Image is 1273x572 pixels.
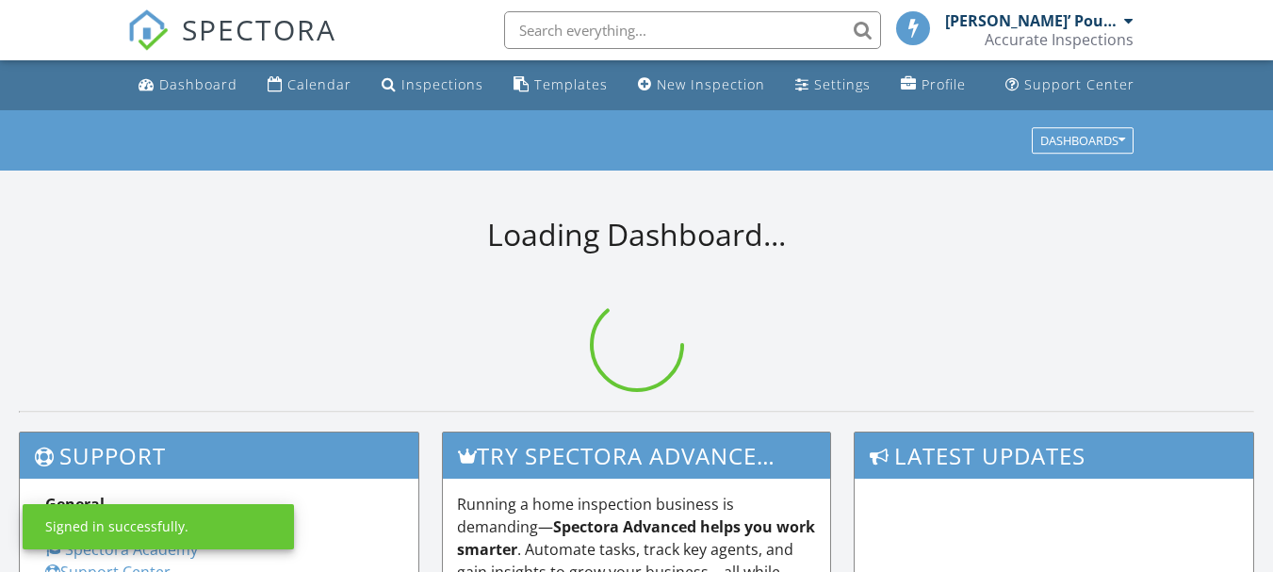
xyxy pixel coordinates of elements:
[534,75,608,93] div: Templates
[127,25,336,65] a: SPECTORA
[855,433,1253,479] h3: Latest Updates
[630,68,773,103] a: New Inspection
[131,68,245,103] a: Dashboard
[893,68,973,103] a: Company Profile
[182,9,336,49] span: SPECTORA
[945,11,1119,30] div: [PERSON_NAME]’ Pounds
[814,75,871,93] div: Settings
[401,75,483,93] div: Inspections
[985,30,1134,49] div: Accurate Inspections
[504,11,881,49] input: Search everything...
[457,516,815,560] strong: Spectora Advanced helps you work smarter
[506,68,615,103] a: Templates
[159,75,237,93] div: Dashboard
[127,9,169,51] img: The Best Home Inspection Software - Spectora
[1032,127,1134,154] button: Dashboards
[20,433,418,479] h3: Support
[788,68,878,103] a: Settings
[260,68,359,103] a: Calendar
[45,517,188,536] div: Signed in successfully.
[1024,75,1134,93] div: Support Center
[998,68,1142,103] a: Support Center
[374,68,491,103] a: Inspections
[45,539,198,560] a: Spectora Academy
[443,433,830,479] h3: Try spectora advanced [DATE]
[1040,134,1125,147] div: Dashboards
[287,75,351,93] div: Calendar
[657,75,765,93] div: New Inspection
[922,75,966,93] div: Profile
[45,494,105,515] strong: General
